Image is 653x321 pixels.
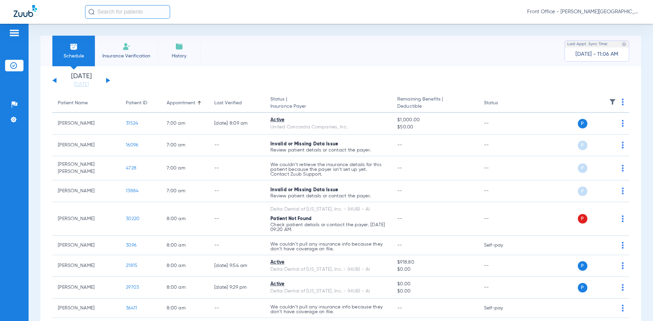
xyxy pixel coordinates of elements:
p: We couldn’t retrieve the insurance details for this patient because the payer isn’t set up yet. C... [270,162,386,177]
span: -- [397,306,402,310]
span: [DATE] - 11:06 AM [575,51,618,58]
div: Last Verified [214,100,259,107]
td: 7:00 AM [161,135,209,156]
span: -- [397,189,402,193]
div: Patient ID [126,100,147,107]
img: Search Icon [88,9,95,15]
th: Status [479,94,524,113]
img: History [175,42,183,51]
span: Patient Not Found [270,216,312,221]
img: group-dot-blue.svg [622,188,624,194]
td: 8:00 AM [161,277,209,299]
div: Last Verified [214,100,242,107]
img: Manual Insurance Verification [122,42,131,51]
span: Invalid or Missing Data Issue [270,142,338,146]
td: [PERSON_NAME] [52,135,120,156]
td: [PERSON_NAME] [52,180,120,202]
p: We couldn’t pull any insurance info because they don’t have coverage on file. [270,242,386,251]
td: -- [479,202,524,236]
div: Appointment [167,100,195,107]
span: P [578,283,587,292]
td: -- [209,202,265,236]
li: [DATE] [61,73,102,88]
td: [PERSON_NAME] [52,277,120,299]
td: [PERSON_NAME] [PERSON_NAME] [52,156,120,180]
span: Insurance Payer [270,103,386,110]
span: 30220 [126,216,139,221]
td: -- [209,299,265,318]
td: -- [479,135,524,156]
p: Check patient details or contact the payer. [DATE] 09:20 AM. [270,222,386,232]
iframe: Chat Widget [619,288,653,321]
div: Patient ID [126,100,156,107]
p: Review patient details or contact the payer. [270,194,386,198]
td: [PERSON_NAME] [52,236,120,255]
img: hamburger-icon [9,29,20,37]
td: 8:00 AM [161,202,209,236]
span: $1,000.00 [397,117,473,124]
img: filter.svg [609,99,616,105]
span: P [578,214,587,224]
td: -- [479,180,524,202]
img: group-dot-blue.svg [622,215,624,222]
span: $918.80 [397,259,473,266]
td: [PERSON_NAME] [52,113,120,135]
p: Review patient details or contact the payer. [270,148,386,153]
td: 8:00 AM [161,255,209,277]
td: -- [479,156,524,180]
img: Schedule [70,42,78,51]
td: [DATE] 9:54 AM [209,255,265,277]
span: $0.00 [397,281,473,288]
td: [PERSON_NAME] [52,255,120,277]
span: P [578,119,587,128]
td: 8:00 AM [161,236,209,255]
span: P [578,163,587,173]
img: group-dot-blue.svg [622,142,624,148]
span: 16096 [126,143,138,147]
span: History [163,53,195,59]
span: Insurance Verification [100,53,153,59]
div: Delta Dental of [US_STATE], Inc. - (HUB) - AI [270,206,386,213]
img: Zuub Logo [14,5,37,17]
span: 29703 [126,285,139,290]
td: Self-pay [479,236,524,255]
td: 7:00 AM [161,156,209,180]
td: 7:00 AM [161,180,209,202]
span: $0.00 [397,266,473,273]
div: Delta Dental of [US_STATE], Inc. - (HUB) - AI [270,288,386,295]
td: -- [209,156,265,180]
a: [DATE] [61,81,102,88]
img: group-dot-blue.svg [622,120,624,127]
td: -- [479,277,524,299]
span: P [578,186,587,196]
span: -- [397,143,402,147]
th: Remaining Benefits | [392,94,478,113]
span: 31524 [126,121,138,126]
img: group-dot-blue.svg [622,242,624,249]
td: -- [209,135,265,156]
td: -- [209,180,265,202]
td: [DATE] 8:09 AM [209,113,265,135]
td: -- [479,255,524,277]
div: Patient Name [58,100,88,107]
span: -- [397,243,402,248]
span: Front Office - [PERSON_NAME][GEOGRAPHIC_DATA] Dental Care [527,8,639,15]
div: Appointment [167,100,203,107]
td: [DATE] 9:29 PM [209,277,265,299]
span: 4728 [126,166,136,171]
div: United Concordia Companies, Inc. [270,124,386,131]
span: 3096 [126,243,136,248]
span: Deductible [397,103,473,110]
span: P [578,141,587,150]
div: Patient Name [58,100,115,107]
span: 21815 [126,263,137,268]
span: 13884 [126,189,138,193]
div: Active [270,117,386,124]
span: 36411 [126,306,137,310]
td: -- [479,113,524,135]
p: We couldn’t pull any insurance info because they don’t have coverage on file. [270,305,386,314]
input: Search for patients [85,5,170,19]
img: group-dot-blue.svg [622,99,624,105]
img: last sync help info [622,42,626,47]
